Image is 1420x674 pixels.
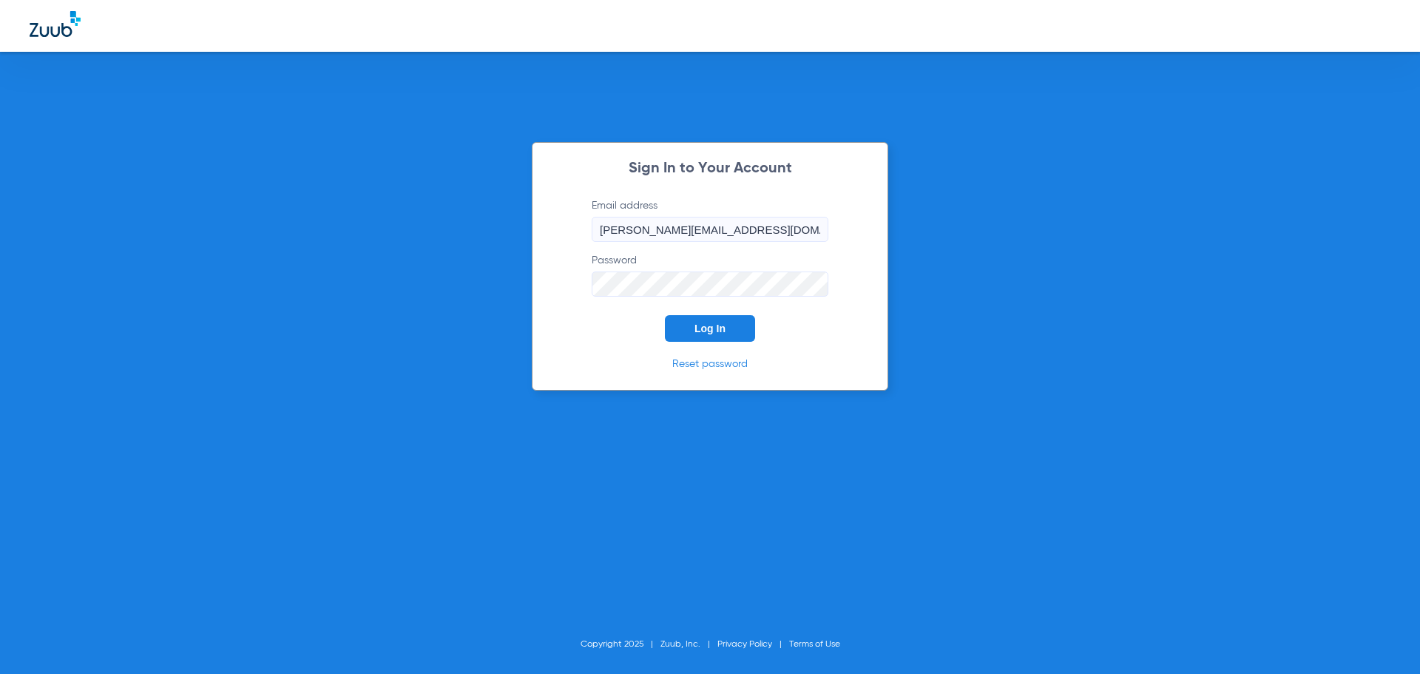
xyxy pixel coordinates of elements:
img: Zuub Logo [30,11,81,37]
iframe: Chat Widget [1346,603,1420,674]
li: Zuub, Inc. [660,637,717,652]
a: Privacy Policy [717,640,772,649]
button: Log In [665,315,755,342]
input: Password [592,272,828,297]
a: Reset password [672,359,748,369]
input: Email address [592,217,828,242]
label: Password [592,253,828,297]
li: Copyright 2025 [581,637,660,652]
h2: Sign In to Your Account [569,161,851,176]
label: Email address [592,198,828,242]
span: Log In [694,323,726,334]
a: Terms of Use [789,640,840,649]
